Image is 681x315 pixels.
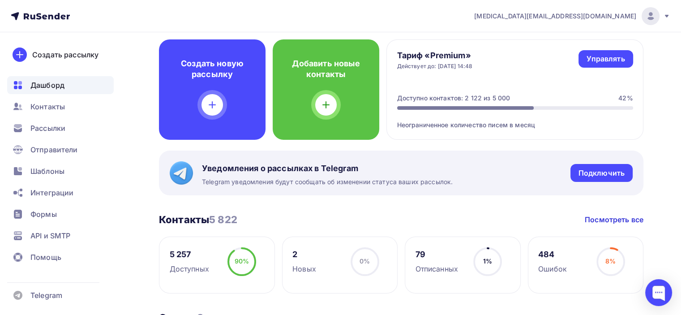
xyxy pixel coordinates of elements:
[30,123,65,134] span: Рассылки
[7,162,114,180] a: Шаблоны
[30,187,73,198] span: Интеграции
[30,166,64,177] span: Шаблоны
[415,263,458,274] div: Отписанных
[30,252,61,263] span: Помощь
[292,263,316,274] div: Новых
[7,205,114,223] a: Формы
[30,209,57,220] span: Формы
[235,257,249,265] span: 90%
[415,249,458,260] div: 79
[202,177,453,186] span: Telegram уведомления будут сообщать об изменении статуса ваших рассылок.
[173,58,251,80] h4: Создать новую рассылку
[32,49,99,60] div: Создать рассылку
[159,213,237,226] h3: Контакты
[538,249,567,260] div: 484
[30,80,64,91] span: Дашборд
[397,94,510,103] div: Доступно контактов: 2 122 из 5 000
[397,50,473,61] h4: Тариф «Premium»
[170,249,209,260] div: 5 257
[397,63,473,70] div: Действует до: [DATE] 14:48
[483,257,492,265] span: 1%
[30,230,70,241] span: API и SMTP
[30,144,78,155] span: Отправители
[605,257,616,265] span: 8%
[7,98,114,116] a: Контакты
[585,214,643,225] a: Посмотреть все
[30,101,65,112] span: Контакты
[618,94,633,103] div: 42%
[474,7,670,25] a: [MEDICAL_DATA][EMAIL_ADDRESS][DOMAIN_NAME]
[7,119,114,137] a: Рассылки
[170,263,209,274] div: Доступных
[397,110,633,129] div: Неограниченное количество писем в месяц
[587,54,625,64] div: Управлять
[292,249,316,260] div: 2
[474,12,636,21] span: [MEDICAL_DATA][EMAIL_ADDRESS][DOMAIN_NAME]
[202,163,453,174] span: Уведомления о рассылках в Telegram
[578,168,625,178] div: Подключить
[7,141,114,159] a: Отправители
[30,290,62,301] span: Telegram
[360,257,370,265] span: 0%
[538,263,567,274] div: Ошибок
[7,76,114,94] a: Дашборд
[287,58,365,80] h4: Добавить новые контакты
[209,214,237,225] span: 5 822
